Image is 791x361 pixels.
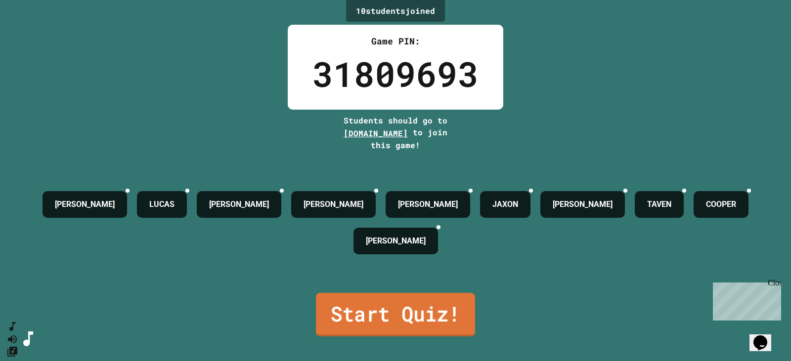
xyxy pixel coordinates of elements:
[492,199,518,210] h4: JAXON
[316,293,475,336] a: Start Quiz!
[749,321,781,351] iframe: chat widget
[709,279,781,321] iframe: chat widget
[6,333,18,345] button: Mute music
[149,199,175,210] h4: LUCAS
[312,48,479,100] div: 31809693
[209,199,269,210] h4: [PERSON_NAME]
[647,199,671,210] h4: TAVEN
[344,128,408,138] span: [DOMAIN_NAME]
[334,115,457,151] div: Students should go to to join this game!
[304,199,363,210] h4: [PERSON_NAME]
[55,199,115,210] h4: [PERSON_NAME]
[312,35,479,48] div: Game PIN:
[4,4,68,63] div: Chat with us now!Close
[6,321,18,333] button: SpeedDial basic example
[366,235,426,247] h4: [PERSON_NAME]
[398,199,458,210] h4: [PERSON_NAME]
[706,199,736,210] h4: COOPER
[553,199,613,210] h4: [PERSON_NAME]
[6,345,18,358] button: Change Music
